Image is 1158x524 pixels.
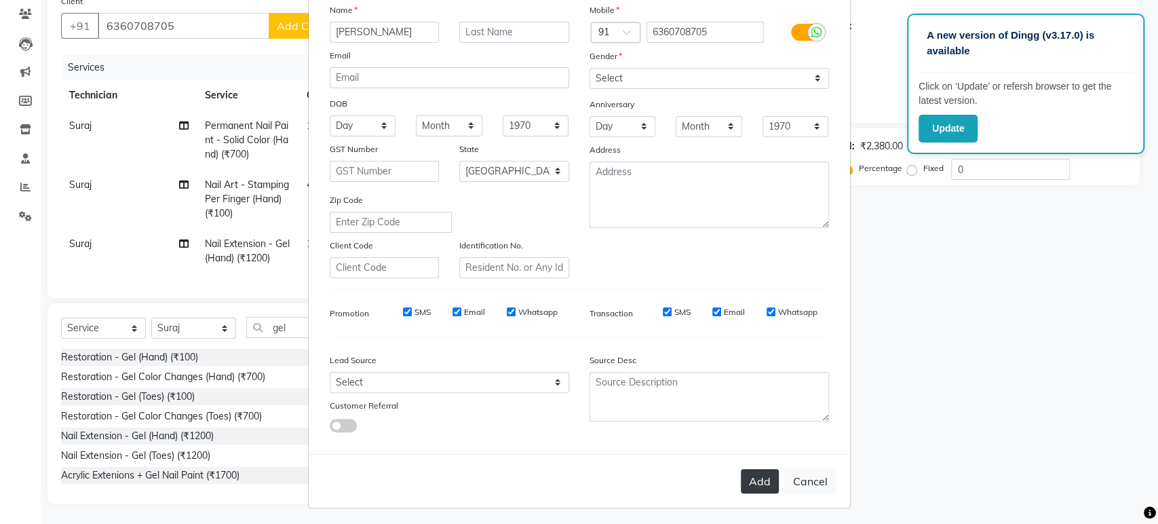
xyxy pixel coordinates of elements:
[330,98,347,110] label: DOB
[741,469,779,493] button: Add
[590,144,621,156] label: Address
[330,257,440,278] input: Client Code
[330,240,373,252] label: Client Code
[330,194,363,206] label: Zip Code
[330,22,440,43] input: First Name
[330,67,569,88] input: Email
[919,115,978,143] button: Update
[330,212,452,233] input: Enter Zip Code
[330,143,378,155] label: GST Number
[784,468,836,494] button: Cancel
[778,306,817,318] label: Whatsapp
[590,98,634,111] label: Anniversary
[590,4,619,16] label: Mobile
[927,28,1125,58] p: A new version of Dingg (v3.17.0) is available
[674,306,691,318] label: SMS
[330,354,377,367] label: Lead Source
[518,306,558,318] label: Whatsapp
[330,400,398,412] label: Customer Referral
[919,79,1133,108] p: Click on ‘Update’ or refersh browser to get the latest version.
[330,161,440,182] input: GST Number
[459,257,569,278] input: Resident No. or Any Id
[330,50,351,62] label: Email
[590,50,622,62] label: Gender
[330,4,358,16] label: Name
[724,306,745,318] label: Email
[459,143,479,155] label: State
[459,22,569,43] input: Last Name
[414,306,431,318] label: SMS
[590,307,633,320] label: Transaction
[646,22,764,43] input: Mobile
[459,240,523,252] label: Identification No.
[464,306,485,318] label: Email
[330,307,369,320] label: Promotion
[590,354,636,367] label: Source Desc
